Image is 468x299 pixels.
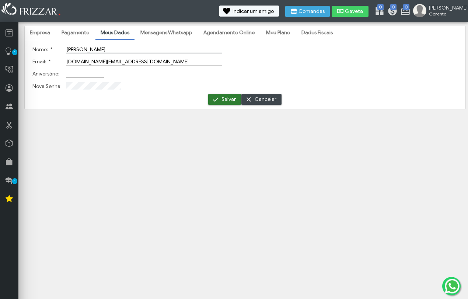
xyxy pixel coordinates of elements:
[345,9,363,14] span: Gaveta
[241,94,282,105] button: Cancelar
[12,49,17,55] span: 1
[32,71,59,77] label: Aniversário:
[261,27,295,39] a: Meu Plano
[403,4,409,10] span: 0
[95,27,135,39] a: Meus Dados
[12,178,17,184] span: 1
[413,4,464,19] a: [PERSON_NAME] Gerente
[233,9,274,14] span: Indicar um amigo
[221,94,236,105] span: Salvar
[208,94,241,105] button: Salvar
[374,6,382,18] a: 0
[25,27,55,39] a: Empresa
[429,5,462,11] span: [PERSON_NAME]
[32,83,62,89] label: Nova Senha:
[296,27,338,39] a: Dados Fiscais
[332,6,369,17] button: Gaveta
[377,4,384,10] span: 0
[298,9,325,14] span: Comandas
[135,27,197,39] a: Mensagens Whatsapp
[198,27,260,39] a: Agendamento Online
[56,27,94,39] a: Pagamento
[219,6,279,17] button: Indicar um amigo
[32,59,51,65] label: Email:
[429,11,462,17] span: Gerente
[443,277,461,295] img: whatsapp.png
[390,4,397,10] span: 0
[255,94,276,105] span: Cancelar
[387,6,395,18] a: 0
[32,46,53,53] label: Nome:
[400,6,408,18] a: 0
[285,6,330,17] button: Comandas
